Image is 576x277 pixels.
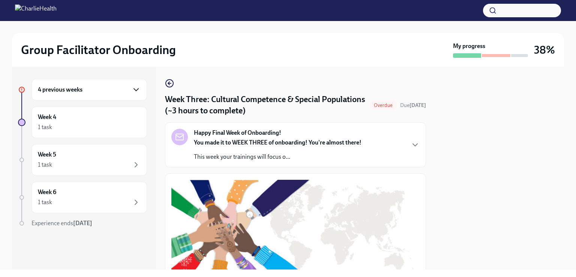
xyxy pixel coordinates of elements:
[38,188,56,196] h6: Week 6
[31,220,92,227] span: Experience ends
[194,153,361,161] p: This week your trainings will focus o...
[18,107,147,138] a: Week 41 task
[21,42,176,57] h2: Group Facilitator Onboarding
[38,123,52,131] div: 1 task
[38,86,82,94] h6: 4 previous weeks
[534,43,555,57] h3: 38%
[400,102,426,109] span: September 23rd, 2025 08:00
[38,151,56,159] h6: Week 5
[38,113,56,121] h6: Week 4
[453,42,485,50] strong: My progress
[38,161,52,169] div: 1 task
[369,102,397,108] span: Overdue
[409,102,426,108] strong: [DATE]
[165,94,366,116] h4: Week Three: Cultural Competence & Special Populations (~3 hours to complete)
[15,5,57,17] img: CharlieHealth
[194,139,361,146] strong: You made it to WEEK THREE of onboarding! You're almost there!
[31,79,147,101] div: 4 previous weeks
[73,220,92,227] strong: [DATE]
[18,182,147,213] a: Week 61 task
[38,198,52,206] div: 1 task
[400,102,426,108] span: Due
[194,129,281,137] strong: Happy Final Week of Onboarding!
[18,144,147,176] a: Week 51 task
